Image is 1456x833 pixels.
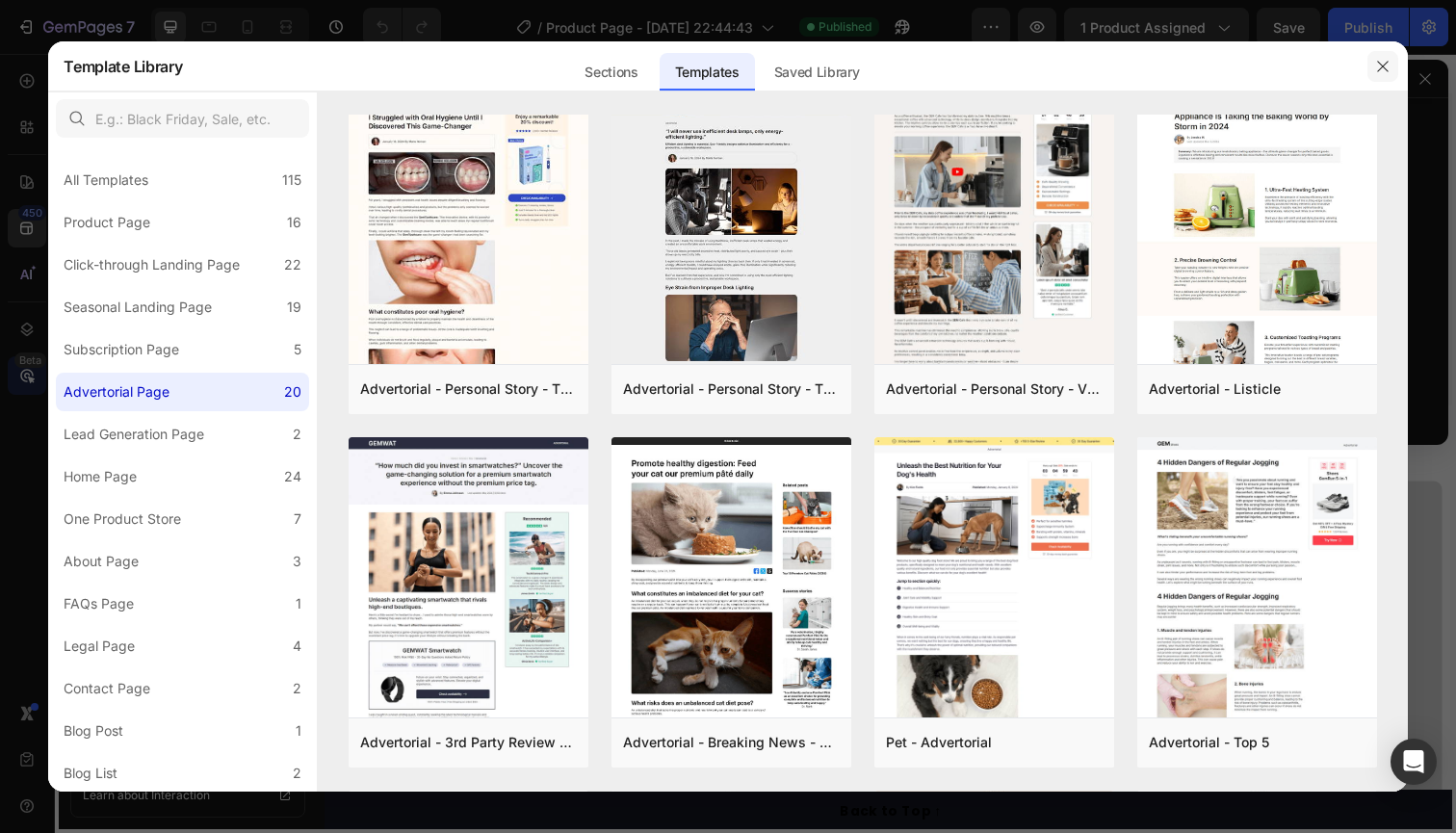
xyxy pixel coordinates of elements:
[1149,377,1281,401] div: Advertorial - Listicle
[64,296,212,319] div: Seasonal Landing Page
[287,211,301,234] div: 16
[294,508,301,531] div: 7
[282,169,301,192] div: 115
[64,211,150,234] div: Product Page
[1149,731,1269,754] div: Advertorial - Top 5
[64,677,150,700] div: Contact Page
[623,731,840,754] div: Advertorial - Breaking News - Product In Use Image
[64,508,181,531] div: One Product Store
[296,719,301,742] div: 1
[293,762,301,785] div: 2
[360,377,577,401] div: Advertorial - Personal Story - The Before & After Image Style 3
[287,296,301,319] div: 19
[64,169,148,192] div: All Templates
[64,592,134,615] div: FAQs Page
[294,338,301,361] div: 5
[660,53,755,91] div: Templates
[64,550,139,573] div: About Page
[360,731,577,754] div: Advertorial - 3rd Party Review - Product In Use Image
[64,465,137,488] div: Home Page
[293,677,301,700] div: 2
[1391,739,1437,785] div: Open Intercom Messenger
[293,550,301,573] div: 3
[64,635,135,658] div: Legal Page
[293,423,301,446] div: 2
[296,592,301,615] div: 1
[64,41,182,91] h2: Template Library
[886,377,1103,401] div: Advertorial - Personal Story - Video
[56,99,309,138] input: E.g.: Black Friday, Sale, etc.
[64,253,240,276] div: Click-through Landing Page
[569,53,653,91] div: Sections
[759,53,875,91] div: Saved Library
[284,380,301,403] div: 20
[64,719,123,742] div: Blog Post
[623,377,840,401] div: Advertorial - Personal Story - The Before & After Image Style 4
[886,731,992,754] div: Pet - Advertorial
[64,423,204,446] div: Lead Generation Page
[64,338,179,361] div: Subscription Page
[64,762,117,785] div: Blog List
[284,465,301,488] div: 24
[293,635,301,658] div: 4
[64,380,169,403] div: Advertorial Page
[284,253,301,276] div: 22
